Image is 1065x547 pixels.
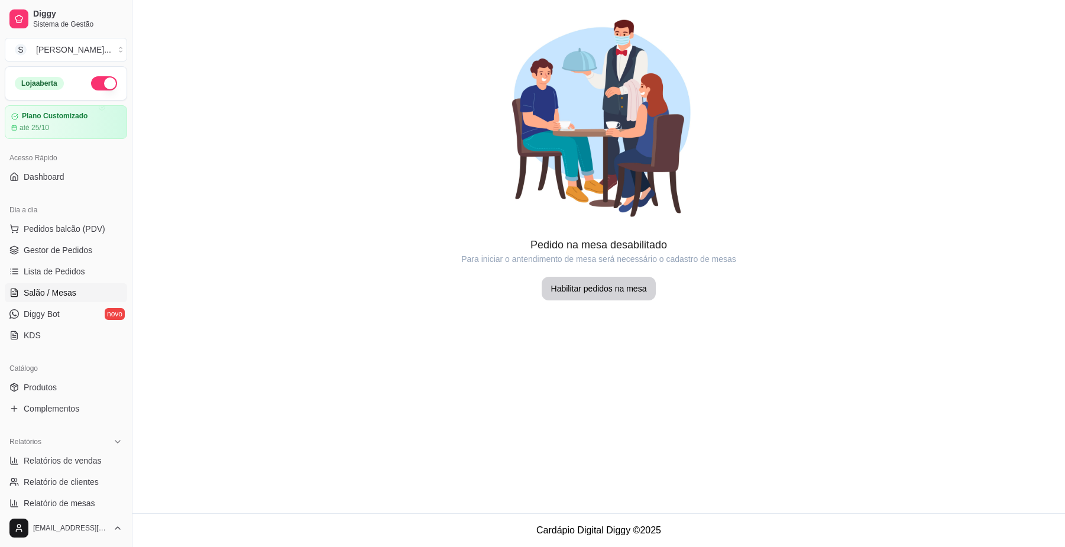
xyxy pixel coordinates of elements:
[5,472,127,491] a: Relatório de clientes
[5,399,127,418] a: Complementos
[33,9,122,20] span: Diggy
[132,237,1065,253] article: Pedido na mesa desabilitado
[132,513,1065,547] footer: Cardápio Digital Diggy © 2025
[24,266,85,277] span: Lista de Pedidos
[5,38,127,62] button: Select a team
[5,5,127,33] a: DiggySistema de Gestão
[15,44,27,56] span: S
[91,76,117,90] button: Alterar Status
[24,497,95,509] span: Relatório de mesas
[24,381,57,393] span: Produtos
[33,523,108,533] span: [EMAIL_ADDRESS][DOMAIN_NAME]
[36,44,111,56] div: [PERSON_NAME] ...
[24,476,99,488] span: Relatório de clientes
[9,437,41,446] span: Relatórios
[5,200,127,219] div: Dia a dia
[15,77,64,90] div: Loja aberta
[24,171,64,183] span: Dashboard
[5,359,127,378] div: Catálogo
[5,305,127,323] a: Diggy Botnovo
[5,326,127,345] a: KDS
[5,378,127,397] a: Produtos
[5,451,127,470] a: Relatórios de vendas
[24,455,102,467] span: Relatórios de vendas
[22,112,88,121] article: Plano Customizado
[5,167,127,186] a: Dashboard
[5,148,127,167] div: Acesso Rápido
[5,262,127,281] a: Lista de Pedidos
[24,223,105,235] span: Pedidos balcão (PDV)
[5,105,127,139] a: Plano Customizadoaté 25/10
[5,283,127,302] a: Salão / Mesas
[5,241,127,260] a: Gestor de Pedidos
[24,244,92,256] span: Gestor de Pedidos
[542,277,656,300] button: Habilitar pedidos na mesa
[33,20,122,29] span: Sistema de Gestão
[5,514,127,542] button: [EMAIL_ADDRESS][DOMAIN_NAME]
[24,329,41,341] span: KDS
[20,123,49,132] article: até 25/10
[24,403,79,415] span: Complementos
[5,219,127,238] button: Pedidos balcão (PDV)
[132,253,1065,265] article: Para iniciar o antendimento de mesa será necessário o cadastro de mesas
[24,308,60,320] span: Diggy Bot
[5,494,127,513] a: Relatório de mesas
[24,287,76,299] span: Salão / Mesas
